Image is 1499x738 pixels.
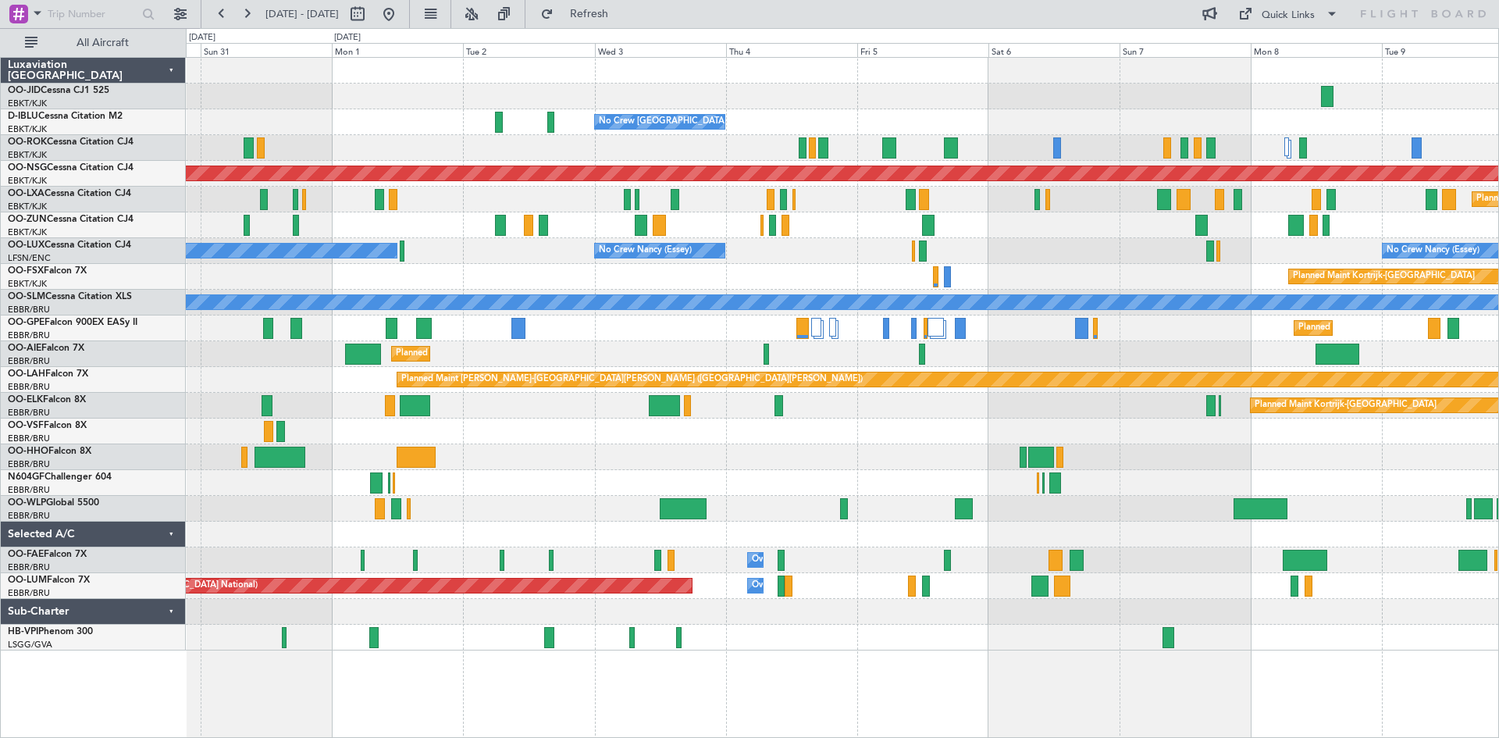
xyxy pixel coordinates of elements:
[17,30,169,55] button: All Aircraft
[8,498,46,508] span: OO-WLP
[8,189,45,198] span: OO-LXA
[1120,43,1251,57] div: Sun 7
[8,215,134,224] a: OO-ZUNCessna Citation CJ4
[8,266,44,276] span: OO-FSX
[752,574,858,597] div: Owner Melsbroek Air Base
[8,472,112,482] a: N604GFChallenger 604
[8,433,50,444] a: EBBR/BRU
[265,7,339,21] span: [DATE] - [DATE]
[8,498,99,508] a: OO-WLPGlobal 5500
[8,447,91,456] a: OO-HHOFalcon 8X
[557,9,622,20] span: Refresh
[48,2,137,26] input: Trip Number
[8,112,123,121] a: D-IBLUCessna Citation M2
[8,86,109,95] a: OO-JIDCessna CJ1 525
[8,226,47,238] a: EBKT/KJK
[8,550,44,559] span: OO-FAE
[8,330,50,341] a: EBBR/BRU
[8,395,86,405] a: OO-ELKFalcon 8X
[1387,239,1479,262] div: No Crew Nancy (Essey)
[1293,265,1475,288] div: Planned Maint Kortrijk-[GEOGRAPHIC_DATA]
[8,189,131,198] a: OO-LXACessna Citation CJ4
[8,252,51,264] a: LFSN/ENC
[595,43,726,57] div: Wed 3
[41,37,165,48] span: All Aircraft
[334,31,361,45] div: [DATE]
[8,241,131,250] a: OO-LUXCessna Citation CJ4
[8,639,52,651] a: LSGG/GVA
[8,149,47,161] a: EBKT/KJK
[1262,8,1315,23] div: Quick Links
[8,510,50,522] a: EBBR/BRU
[396,342,642,365] div: Planned Maint [GEOGRAPHIC_DATA] ([GEOGRAPHIC_DATA])
[8,395,43,405] span: OO-ELK
[8,381,50,393] a: EBBR/BRU
[8,137,47,147] span: OO-ROK
[8,266,87,276] a: OO-FSXFalcon 7X
[463,43,594,57] div: Tue 2
[8,562,50,573] a: EBBR/BRU
[8,241,45,250] span: OO-LUX
[8,304,50,316] a: EBBR/BRU
[988,43,1120,57] div: Sat 6
[8,576,90,585] a: OO-LUMFalcon 7X
[8,344,41,353] span: OO-AIE
[8,292,45,301] span: OO-SLM
[8,123,47,135] a: EBKT/KJK
[8,576,47,585] span: OO-LUM
[1255,394,1437,417] div: Planned Maint Kortrijk-[GEOGRAPHIC_DATA]
[8,175,47,187] a: EBKT/KJK
[401,368,863,391] div: Planned Maint [PERSON_NAME]-[GEOGRAPHIC_DATA][PERSON_NAME] ([GEOGRAPHIC_DATA][PERSON_NAME])
[599,110,860,134] div: No Crew [GEOGRAPHIC_DATA] ([GEOGRAPHIC_DATA] National)
[8,550,87,559] a: OO-FAEFalcon 7X
[8,458,50,470] a: EBBR/BRU
[8,318,137,327] a: OO-GPEFalcon 900EX EASy II
[8,472,45,482] span: N604GF
[8,163,134,173] a: OO-NSGCessna Citation CJ4
[8,318,45,327] span: OO-GPE
[533,2,627,27] button: Refresh
[8,421,44,430] span: OO-VSF
[8,201,47,212] a: EBKT/KJK
[8,421,87,430] a: OO-VSFFalcon 8X
[8,484,50,496] a: EBBR/BRU
[8,137,134,147] a: OO-ROKCessna Citation CJ4
[332,43,463,57] div: Mon 1
[8,587,50,599] a: EBBR/BRU
[8,369,88,379] a: OO-LAHFalcon 7X
[599,239,692,262] div: No Crew Nancy (Essey)
[8,369,45,379] span: OO-LAH
[8,627,38,636] span: HB-VPI
[1251,43,1382,57] div: Mon 8
[8,163,47,173] span: OO-NSG
[8,112,38,121] span: D-IBLU
[8,407,50,419] a: EBBR/BRU
[8,278,47,290] a: EBKT/KJK
[857,43,988,57] div: Fri 5
[8,627,93,636] a: HB-VPIPhenom 300
[8,292,132,301] a: OO-SLMCessna Citation XLS
[8,355,50,367] a: EBBR/BRU
[8,98,47,109] a: EBKT/KJK
[8,86,41,95] span: OO-JID
[8,447,48,456] span: OO-HHO
[8,215,47,224] span: OO-ZUN
[1230,2,1346,27] button: Quick Links
[8,344,84,353] a: OO-AIEFalcon 7X
[752,548,858,572] div: Owner Melsbroek Air Base
[189,31,215,45] div: [DATE]
[201,43,332,57] div: Sun 31
[726,43,857,57] div: Thu 4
